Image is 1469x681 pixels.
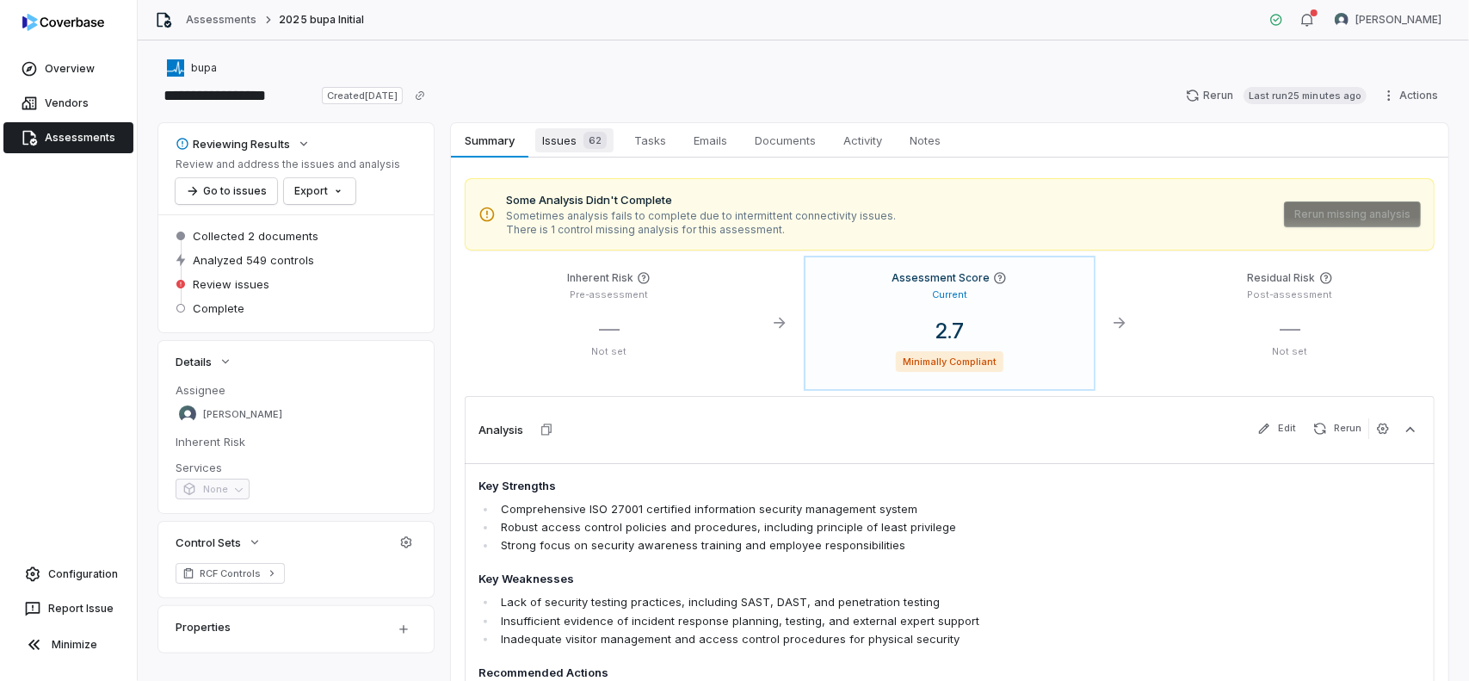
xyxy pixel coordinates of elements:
[7,628,130,662] button: Minimize
[1355,13,1441,27] span: [PERSON_NAME]
[497,536,1232,554] li: Strong focus on security awareness training and employee responsibilities
[478,345,740,358] p: Not set
[836,129,889,152] span: Activity
[170,346,238,377] button: Details
[599,316,620,341] span: —
[404,80,435,111] button: Copy link
[506,223,896,237] span: There is 1 control missing analysis for this assessment.
[176,158,400,171] p: Review and address the issues and analysis
[162,53,222,84] button: https://bupa.com/bupa
[922,319,978,344] span: 2.7
[627,129,673,152] span: Tasks
[497,630,1232,648] li: Inadequate visitor management and access control procedures for physical security
[322,87,403,104] span: Created [DATE]
[478,422,523,437] h3: Analysis
[193,276,269,292] span: Review issues
[193,228,318,244] span: Collected 2 documents
[3,88,133,119] a: Vendors
[1250,418,1303,439] button: Edit
[1335,13,1349,27] img: Stewart Mair avatar
[176,434,417,449] dt: Inherent Risk
[506,192,896,209] span: Some Analysis Didn't Complete
[506,209,896,223] span: Sometimes analysis fails to complete due to intermittent connectivity issues.
[583,132,607,149] span: 62
[497,612,1232,630] li: Insufficient evidence of incident response planning, testing, and external expert support
[279,13,364,27] span: 2025 bupa Initial
[932,288,967,301] p: Current
[567,271,633,285] h4: Inherent Risk
[179,406,196,423] img: Stewart Mair avatar
[478,288,740,301] p: Pre-assessment
[203,408,282,421] span: [PERSON_NAME]
[7,559,130,590] a: Configuration
[284,178,355,204] button: Export
[170,527,267,558] button: Control Sets
[193,300,244,316] span: Complete
[176,354,212,369] span: Details
[191,61,217,75] span: bupa
[193,252,314,268] span: Analyzed 549 controls
[896,351,1004,372] span: Minimally Compliant
[1176,83,1377,108] button: RerunLast run25 minutes ago
[1377,83,1448,108] button: Actions
[1244,87,1367,104] span: Last run 25 minutes ago
[3,122,133,153] a: Assessments
[478,571,1232,588] h4: Key Weaknesses
[748,129,823,152] span: Documents
[22,14,104,31] img: logo-D7KZi-bG.svg
[176,563,285,584] a: RCF Controls
[1280,316,1300,341] span: —
[497,593,1232,611] li: Lack of security testing practices, including SAST, DAST, and penetration testing
[903,129,947,152] span: Notes
[176,136,290,152] div: Reviewing Results
[200,566,261,580] span: RCF Controls
[7,593,130,624] button: Report Issue
[176,535,241,550] span: Control Sets
[1159,345,1421,358] p: Not set
[170,128,316,159] button: Reviewing Results
[186,13,256,27] a: Assessments
[176,382,417,398] dt: Assignee
[1159,288,1421,301] p: Post-assessment
[458,129,521,152] span: Summary
[497,500,1232,518] li: Comprehensive ISO 27001 certified information security management system
[1248,271,1316,285] h4: Residual Risk
[1324,7,1452,33] button: Stewart Mair avatar[PERSON_NAME]
[176,178,277,204] button: Go to issues
[535,128,614,152] span: Issues
[478,478,1232,495] h4: Key Strengths
[3,53,133,84] a: Overview
[687,129,734,152] span: Emails
[1306,418,1368,439] button: Rerun
[497,518,1232,536] li: Robust access control policies and procedures, including principle of least privilege
[176,460,417,475] dt: Services
[892,271,990,285] h4: Assessment Score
